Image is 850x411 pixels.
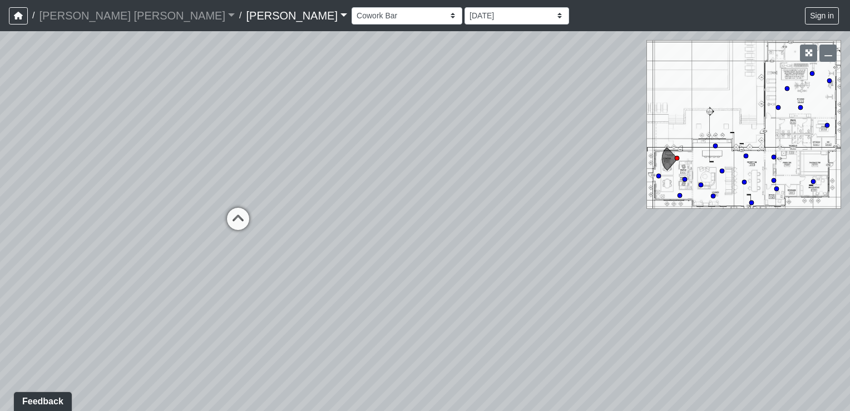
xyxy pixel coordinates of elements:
span: / [235,4,246,27]
span: / [28,4,39,27]
button: Sign in [805,7,839,25]
iframe: Ybug feedback widget [8,389,74,411]
a: [PERSON_NAME] [246,4,348,27]
a: [PERSON_NAME] [PERSON_NAME] [39,4,235,27]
